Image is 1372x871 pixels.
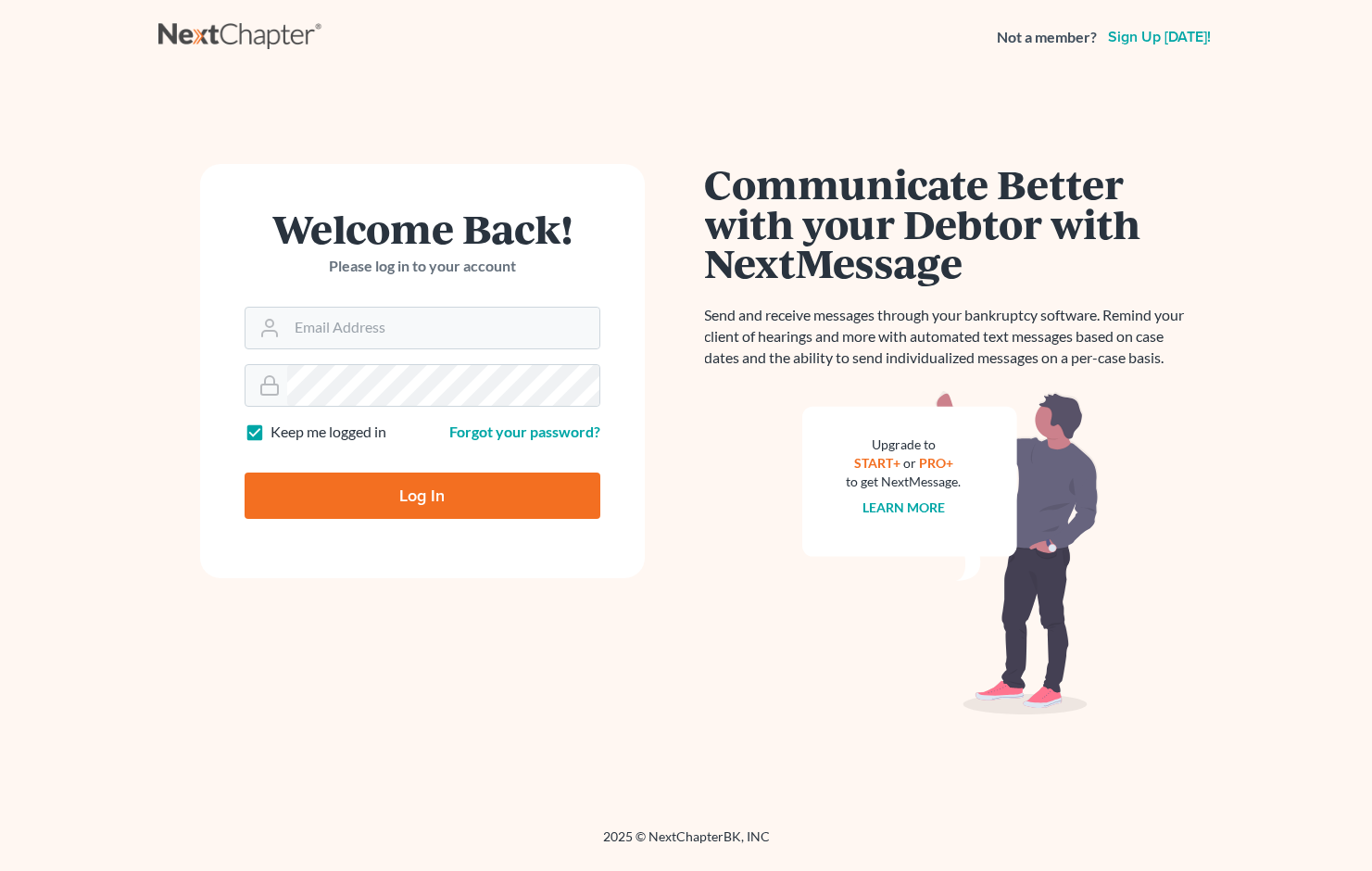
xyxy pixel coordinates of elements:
strong: Not a member? [997,27,1097,48]
span: or [903,455,916,471]
a: Sign up [DATE]! [1104,30,1215,44]
p: Please log in to your account [245,256,600,277]
label: Keep me logged in [271,422,386,443]
input: Email Address [287,308,599,348]
a: PRO+ [919,455,953,471]
a: Forgot your password? [449,423,600,440]
p: Send and receive messages through your bankruptcy software. Remind your client of hearings and mo... [705,305,1196,369]
h1: Communicate Better with your Debtor with NextMessage [705,164,1196,283]
div: 2025 © NextChapterBK, INC [158,827,1215,861]
a: START+ [854,455,900,471]
img: nextmessage_bg-59042aed3d76b12b5cd301f8e5b87938c9018125f34e5fa2b7a6b67550977c72.svg [802,391,1099,715]
input: Log In [245,473,600,519]
div: to get NextMessage. [847,473,962,491]
h1: Welcome Back! [245,208,600,248]
a: Learn more [862,499,945,515]
div: Upgrade to [847,435,962,454]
